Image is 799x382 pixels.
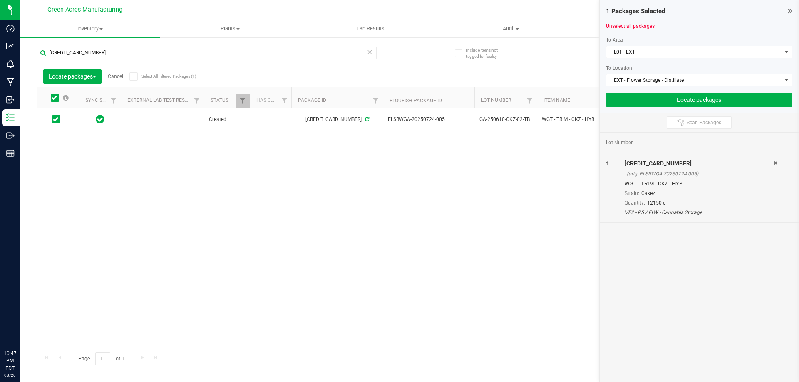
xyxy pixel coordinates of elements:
span: Cakez [641,190,655,196]
div: [CREDIT_CARD_NUMBER] [290,116,384,123]
div: VF2 - P5 / FLW - Cannabis Storage [625,209,774,216]
a: Filter [278,94,291,108]
span: EXT - Flower Storage - Distillate [606,74,782,86]
button: Scan Packages [667,116,732,129]
inline-svg: Analytics [6,42,15,50]
a: Package ID [298,97,326,103]
p: 10:47 PM EDT [4,350,16,372]
div: (orig. FLSRWGA-20250724-005) [627,170,774,177]
span: L01 - EXT [606,46,782,58]
th: Has COA [250,87,291,108]
a: Filter [369,94,383,108]
a: Inventory Counts [581,20,721,37]
inline-svg: Outbound [6,131,15,140]
input: 1 [95,352,110,365]
span: Locate packages [49,73,96,80]
button: Locate packages [606,93,792,107]
a: Inventory [20,20,160,37]
span: Inventory [20,25,160,32]
span: To Location [606,65,632,71]
iframe: Resource center [8,315,33,340]
span: Select All Filtered Packages (1) [141,74,183,79]
span: Select all records on this page [63,95,69,101]
a: Item Name [543,97,570,103]
a: Filter [190,94,204,108]
inline-svg: Dashboard [6,24,15,32]
span: Scan Packages [687,119,721,126]
span: WGT - TRIM - CKZ - HYB [542,116,605,123]
a: Audit [441,20,581,37]
a: Lot Number [481,97,511,103]
div: WGT - TRIM - CKZ - HYB [625,180,774,188]
button: Locate packages [43,69,102,84]
a: Plants [160,20,300,37]
inline-svg: Inventory [6,113,15,122]
span: FLSRWGA-20250724-005 [388,116,469,123]
span: Audit [441,25,581,32]
span: Plants [161,25,300,32]
inline-svg: Inbound [6,96,15,104]
span: GA-250610-CKZ-02-TB [479,116,532,123]
span: 12150 g [647,200,666,206]
a: External Lab Test Result [127,97,193,103]
span: Lab Results [345,25,396,32]
a: Sync Status [85,97,117,103]
span: Sync from Compliance System [364,116,369,122]
span: Clear [367,47,372,57]
p: 08/20 [4,372,16,378]
a: Filter [236,94,250,108]
inline-svg: Reports [6,149,15,158]
a: Unselect all packages [606,23,655,29]
span: To Area [606,37,623,43]
span: Lot Number: [606,139,634,146]
inline-svg: Manufacturing [6,78,15,86]
a: Flourish Package ID [390,98,442,104]
a: Status [211,97,228,103]
span: Page of 1 [71,352,131,365]
span: Created [209,116,245,123]
span: Include items not tagged for facility [466,47,508,59]
inline-svg: Monitoring [6,60,15,68]
a: Lab Results [300,20,441,37]
a: Filter [596,94,610,108]
div: [CREDIT_CARD_NUMBER] [625,159,774,168]
a: Cancel [108,74,123,79]
span: In Sync [96,113,104,125]
span: 1 [606,160,609,167]
span: Quantity: [625,200,645,206]
a: Filter [107,94,121,108]
input: Search Package ID, Item Name, SKU, Lot or Part Number... [37,47,377,59]
a: Filter [523,94,537,108]
span: Strain: [625,190,639,196]
span: Green Acres Manufacturing [47,6,122,13]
